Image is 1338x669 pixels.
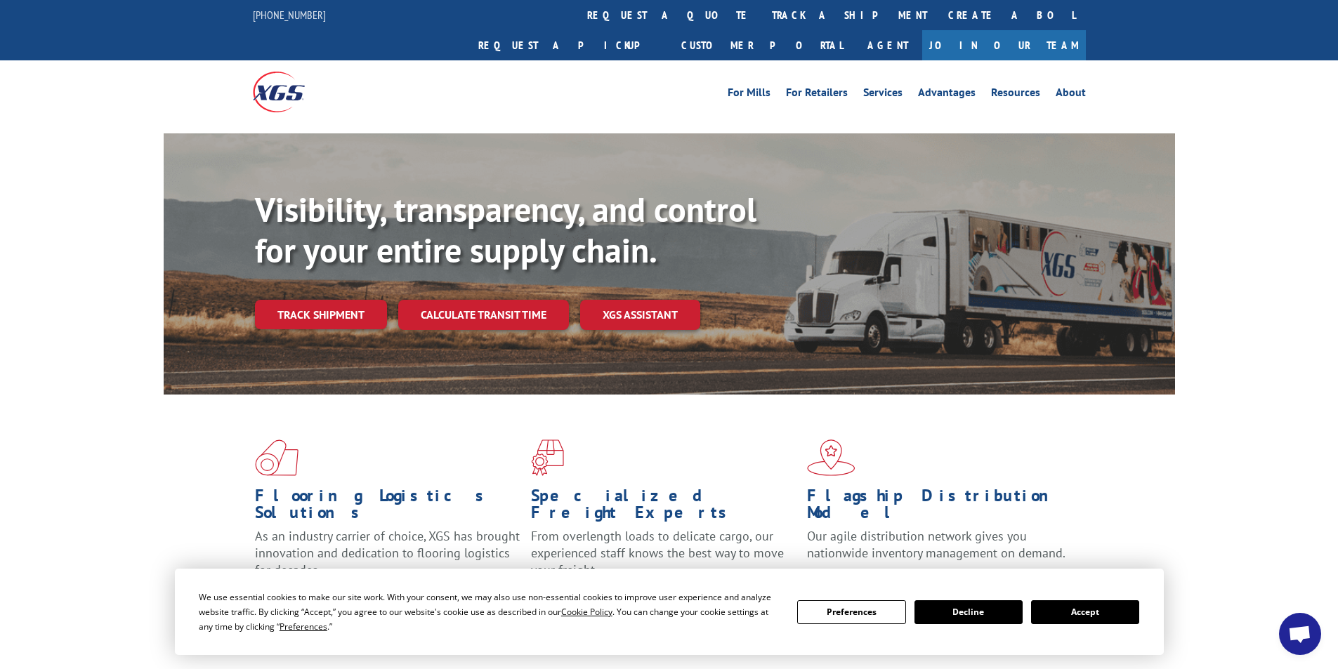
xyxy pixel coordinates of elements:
[786,87,848,102] a: For Retailers
[991,87,1040,102] a: Resources
[468,30,671,60] a: Request a pickup
[853,30,922,60] a: Agent
[280,621,327,632] span: Preferences
[807,487,1073,528] h1: Flagship Distribution Model
[914,600,1023,624] button: Decline
[807,439,855,476] img: xgs-icon-flagship-distribution-model-red
[728,87,770,102] a: For Mills
[531,439,564,476] img: xgs-icon-focused-on-flooring-red
[531,528,796,590] p: From overlength loads to delicate cargo, our experienced staff knows the best way to move your fr...
[255,487,520,528] h1: Flooring Logistics Solutions
[671,30,853,60] a: Customer Portal
[1279,613,1321,655] div: Open chat
[918,87,976,102] a: Advantages
[1031,600,1139,624] button: Accept
[255,528,520,578] span: As an industry carrier of choice, XGS has brought innovation and dedication to flooring logistics...
[398,300,569,330] a: Calculate transit time
[255,439,299,476] img: xgs-icon-total-supply-chain-intelligence-red
[561,606,612,618] span: Cookie Policy
[863,87,903,102] a: Services
[253,8,326,22] a: [PHONE_NUMBER]
[255,300,387,329] a: Track shipment
[1056,87,1086,102] a: About
[199,590,780,634] div: We use essential cookies to make our site work. With your consent, we may also use non-essential ...
[922,30,1086,60] a: Join Our Team
[255,187,756,272] b: Visibility, transparency, and control for your entire supply chain.
[175,569,1164,655] div: Cookie Consent Prompt
[797,600,905,624] button: Preferences
[580,300,700,330] a: XGS ASSISTANT
[531,487,796,528] h1: Specialized Freight Experts
[807,528,1065,561] span: Our agile distribution network gives you nationwide inventory management on demand.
